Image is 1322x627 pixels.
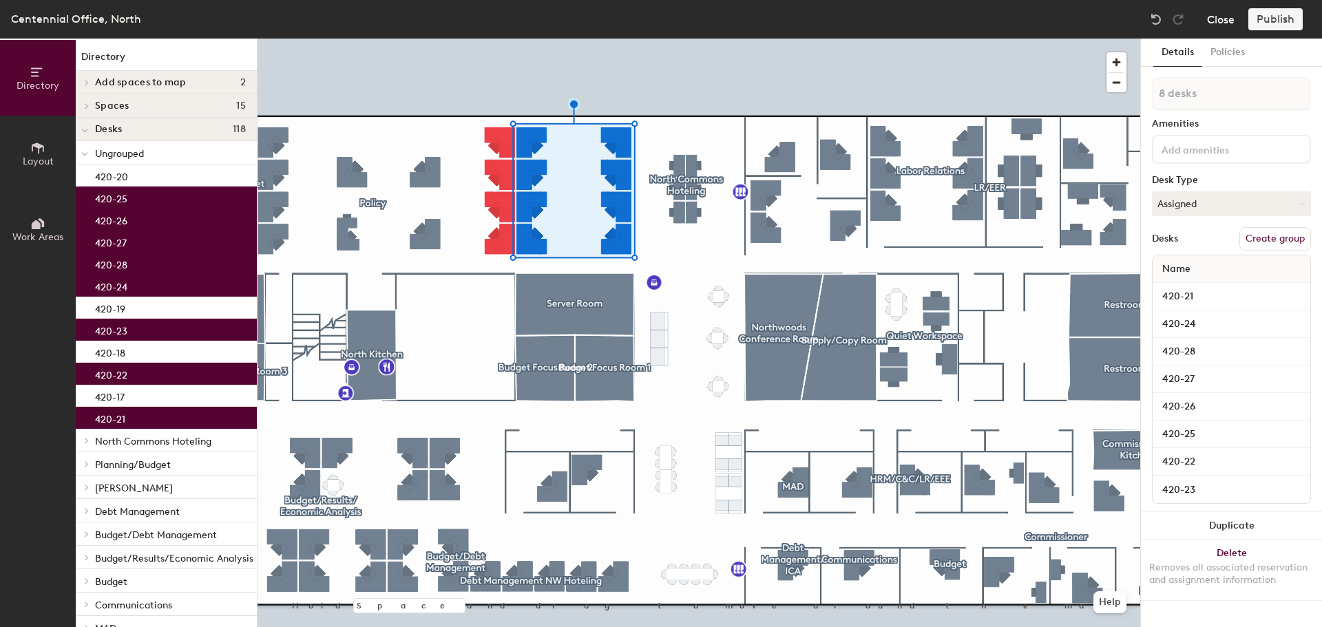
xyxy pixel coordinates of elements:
[236,100,246,111] span: 15
[1207,8,1235,30] button: Close
[95,410,125,425] p: 420-21
[95,211,127,227] p: 420-26
[1155,370,1308,389] input: Unnamed desk
[1153,39,1202,67] button: Details
[17,80,59,92] span: Directory
[1141,512,1322,540] button: Duplicate
[1202,39,1253,67] button: Policies
[1155,397,1308,416] input: Unnamed desk
[1152,233,1178,244] div: Desks
[1152,191,1311,216] button: Assigned
[95,321,127,337] p: 420-23
[95,529,217,541] span: Budget/Debt Management
[95,299,125,315] p: 420-19
[12,231,63,243] span: Work Areas
[233,124,246,135] span: 118
[95,387,125,403] p: 420-17
[95,189,127,205] p: 420-25
[1152,118,1311,129] div: Amenities
[1155,257,1197,281] span: Name
[95,506,180,518] span: Debt Management
[1155,315,1308,334] input: Unnamed desk
[1152,175,1311,186] div: Desk Type
[1159,140,1283,157] input: Add amenities
[1155,425,1308,444] input: Unnamed desk
[95,482,173,494] span: [PERSON_NAME]
[95,576,127,588] span: Budget
[1141,540,1322,600] button: DeleteRemoves all associated reservation and assignment information
[95,599,172,611] span: Communications
[95,255,127,271] p: 420-28
[1149,12,1163,26] img: Undo
[1171,12,1185,26] img: Redo
[95,459,171,471] span: Planning/Budget
[95,233,127,249] p: 420-27
[1155,480,1308,499] input: Unnamed desk
[95,553,253,564] span: Budget/Results/Economic Analysis
[1239,227,1311,251] button: Create group
[95,277,127,293] p: 420-24
[1093,591,1126,613] button: Help
[95,365,127,381] p: 420-22
[95,167,128,183] p: 420-20
[76,50,257,71] h1: Directory
[1149,562,1314,586] div: Removes all associated reservation and assignment information
[1155,452,1308,471] input: Unnamed desk
[95,100,129,111] span: Spaces
[95,77,187,88] span: Add spaces to map
[240,77,246,88] span: 2
[11,10,141,28] div: Centennial Office, North
[1155,287,1308,306] input: Unnamed desk
[1155,342,1308,361] input: Unnamed desk
[95,124,122,135] span: Desks
[95,343,125,359] p: 420-18
[95,436,211,447] span: North Commons Hoteling
[23,156,54,167] span: Layout
[95,148,144,160] span: Ungrouped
